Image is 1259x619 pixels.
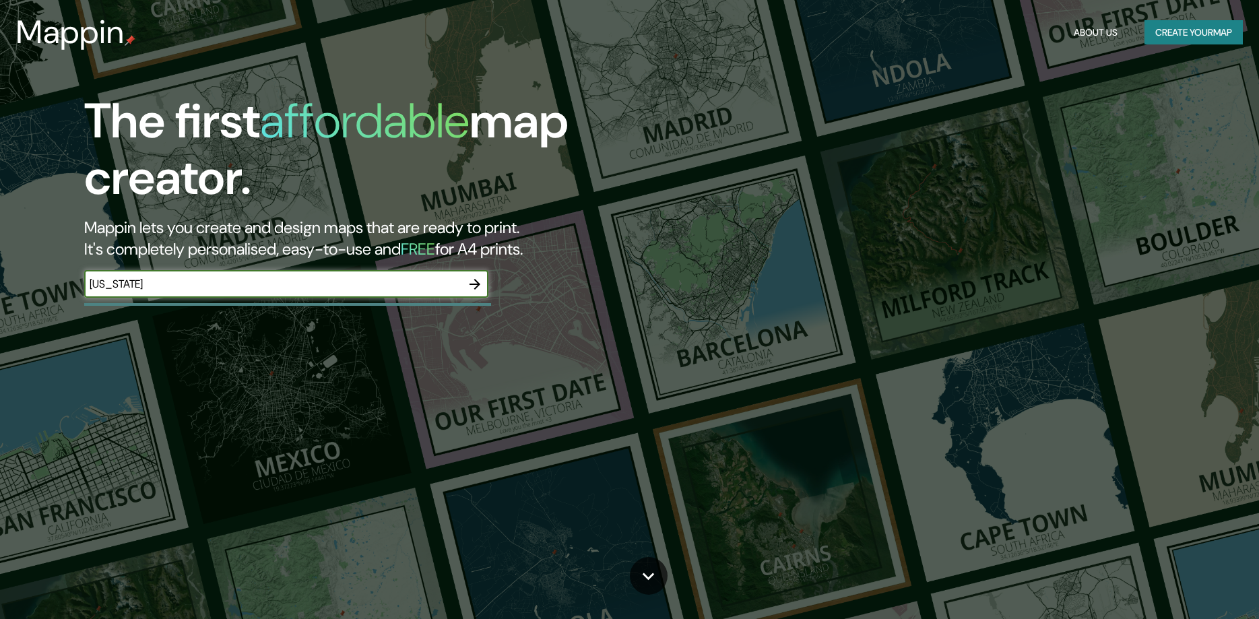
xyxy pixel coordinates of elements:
[84,276,461,292] input: Choose your favourite place
[1139,566,1244,604] iframe: Help widget launcher
[84,93,714,217] h1: The first map creator.
[401,238,435,259] h5: FREE
[1144,20,1243,45] button: Create yourmap
[260,90,470,152] h1: affordable
[1068,20,1123,45] button: About Us
[125,35,135,46] img: mappin-pin
[16,13,125,51] h3: Mappin
[84,217,714,260] h2: Mappin lets you create and design maps that are ready to print. It's completely personalised, eas...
